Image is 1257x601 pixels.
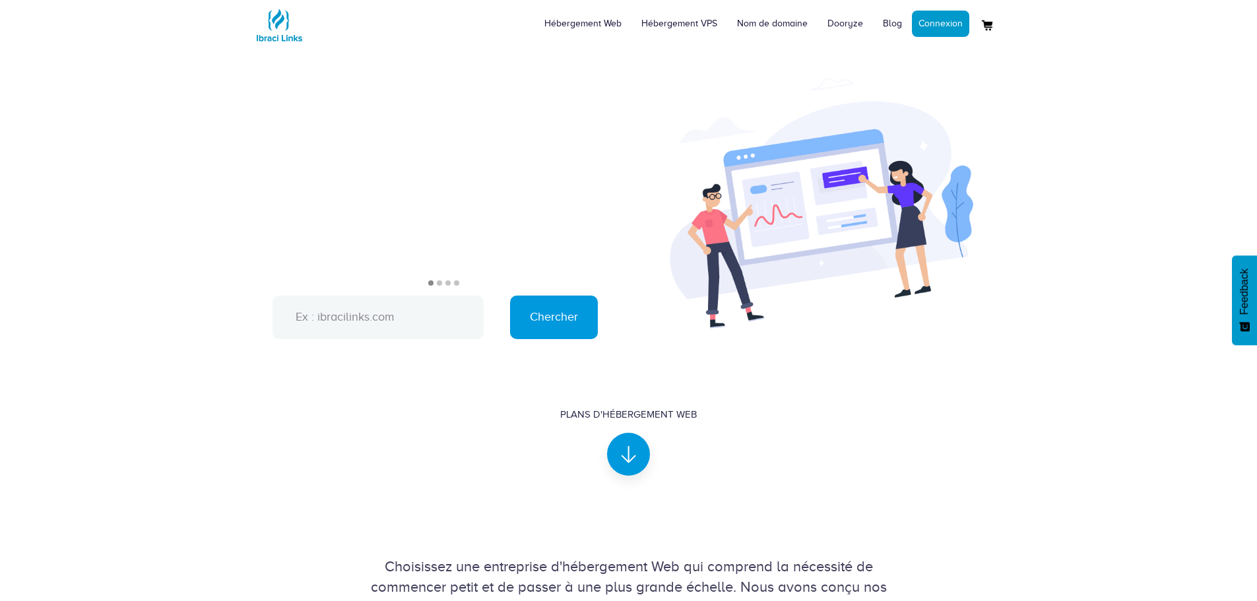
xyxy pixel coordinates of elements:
a: Nom de domaine [727,4,818,44]
div: Plans d'hébergement Web [560,408,697,422]
a: Hébergement VPS [631,4,727,44]
a: Hébergement Web [534,4,631,44]
span: Feedback [1239,269,1250,315]
input: Ex : ibracilinks.com [273,296,484,339]
a: Plans d'hébergement Web [560,408,697,464]
a: Blog [873,4,912,44]
button: Feedback - Afficher l’enquête [1232,255,1257,345]
input: Chercher [510,296,598,339]
a: Connexion [912,11,969,37]
a: Dooryze [818,4,873,44]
